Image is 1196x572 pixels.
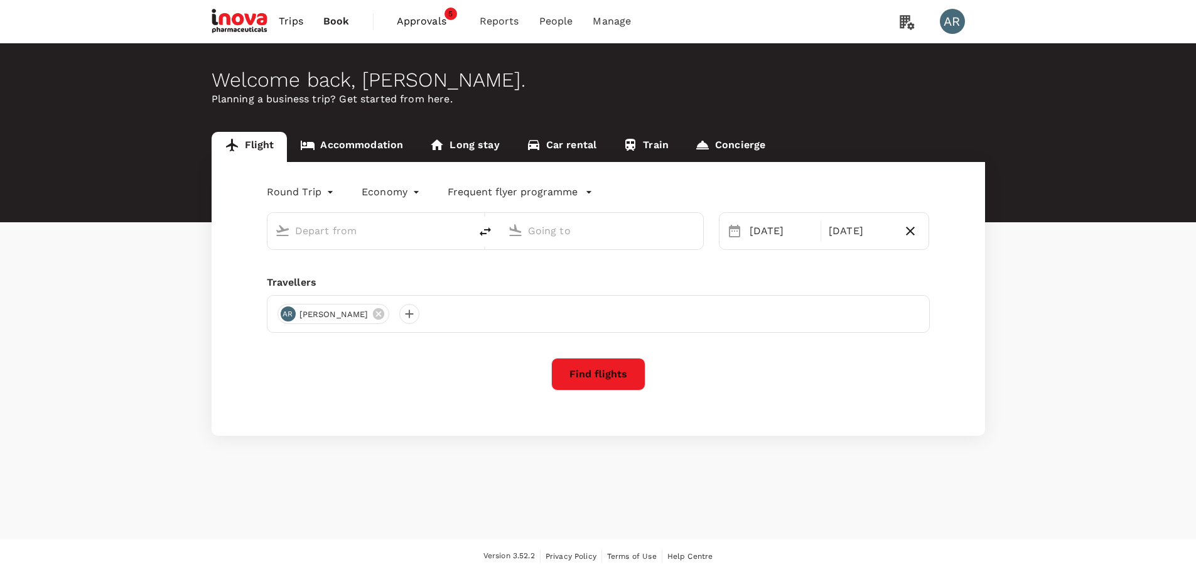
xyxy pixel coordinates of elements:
[362,182,423,202] div: Economy
[267,182,337,202] div: Round Trip
[448,185,593,200] button: Frequent flyer programme
[281,306,296,321] div: AR
[292,308,376,321] span: [PERSON_NAME]
[212,132,288,162] a: Flight
[513,132,610,162] a: Car rental
[607,549,657,563] a: Terms of Use
[667,552,713,561] span: Help Centre
[551,358,645,391] button: Find flights
[277,304,390,324] div: AR[PERSON_NAME]
[546,552,596,561] span: Privacy Policy
[610,132,682,162] a: Train
[483,550,535,563] span: Version 3.52.2
[212,68,985,92] div: Welcome back , [PERSON_NAME] .
[267,275,930,290] div: Travellers
[444,8,457,20] span: 5
[940,9,965,34] div: AR
[397,14,460,29] span: Approvals
[461,229,464,232] button: Open
[323,14,350,29] span: Book
[295,221,444,240] input: Depart from
[824,219,897,244] div: [DATE]
[448,185,578,200] p: Frequent flyer programme
[212,92,985,107] p: Planning a business trip? Get started from here.
[279,14,303,29] span: Trips
[470,217,500,247] button: delete
[745,219,818,244] div: [DATE]
[607,552,657,561] span: Terms of Use
[528,221,677,240] input: Going to
[416,132,512,162] a: Long stay
[694,229,697,232] button: Open
[287,132,416,162] a: Accommodation
[212,8,269,35] img: iNova Pharmaceuticals
[667,549,713,563] a: Help Centre
[546,549,596,563] a: Privacy Policy
[480,14,519,29] span: Reports
[539,14,573,29] span: People
[593,14,631,29] span: Manage
[682,132,778,162] a: Concierge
